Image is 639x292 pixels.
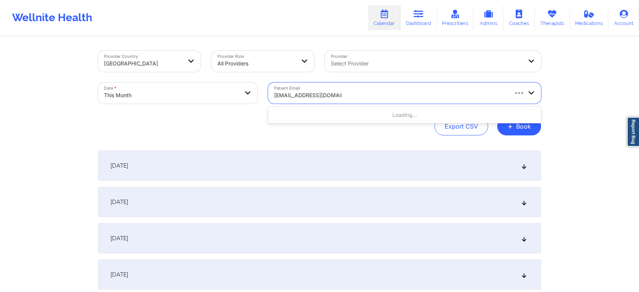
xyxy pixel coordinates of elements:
[570,5,609,30] a: Medications
[104,87,239,104] div: This Month
[110,162,128,169] span: [DATE]
[104,55,182,72] div: [GEOGRAPHIC_DATA]
[110,235,128,242] span: [DATE]
[535,5,570,30] a: Therapists
[507,124,513,128] span: +
[503,5,535,30] a: Coaches
[217,55,295,72] div: All Providers
[110,198,128,206] span: [DATE]
[437,5,474,30] a: Prescribers
[474,5,503,30] a: Admins
[268,108,541,122] div: Loading...
[608,5,639,30] a: Account
[400,5,437,30] a: Dashboard
[434,117,488,135] button: Export CSV
[627,117,639,147] a: Report Bug
[368,5,400,30] a: Calendar
[497,117,541,135] button: +Book
[110,271,128,278] span: [DATE]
